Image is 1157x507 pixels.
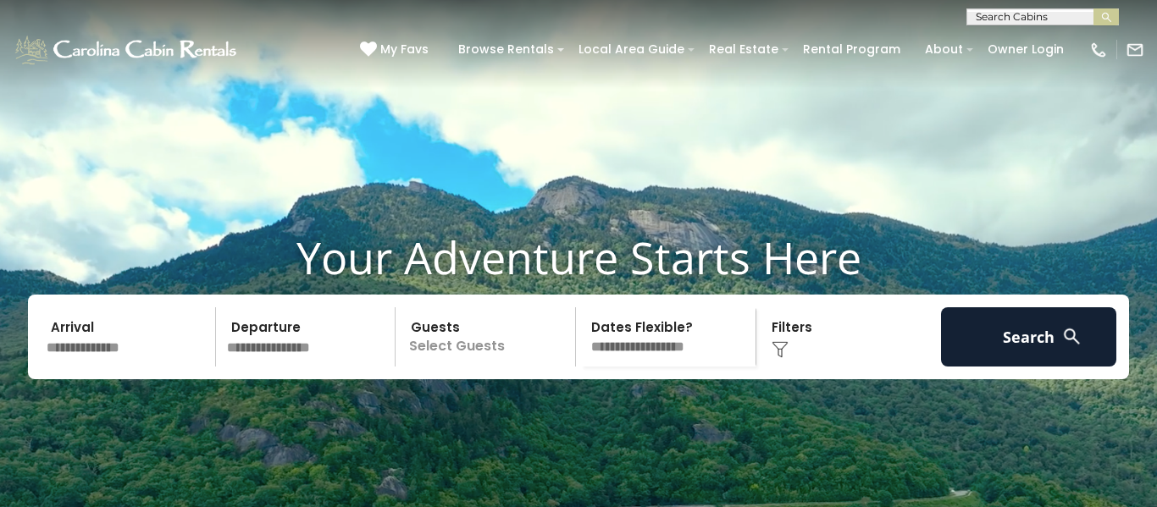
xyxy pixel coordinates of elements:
a: My Favs [360,41,433,59]
a: Rental Program [794,36,909,63]
a: About [916,36,972,63]
img: phone-regular-white.png [1089,41,1108,59]
a: Local Area Guide [570,36,693,63]
h1: Your Adventure Starts Here [13,231,1144,284]
img: search-regular-white.png [1061,326,1082,347]
img: White-1-1-2.png [13,33,241,67]
a: Owner Login [979,36,1072,63]
img: filter--v1.png [772,341,789,358]
span: My Favs [380,41,429,58]
a: Real Estate [700,36,787,63]
p: Select Guests [401,307,575,366]
button: Search [941,307,1116,366]
a: Browse Rentals [450,36,562,63]
img: mail-regular-white.png [1126,41,1144,59]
